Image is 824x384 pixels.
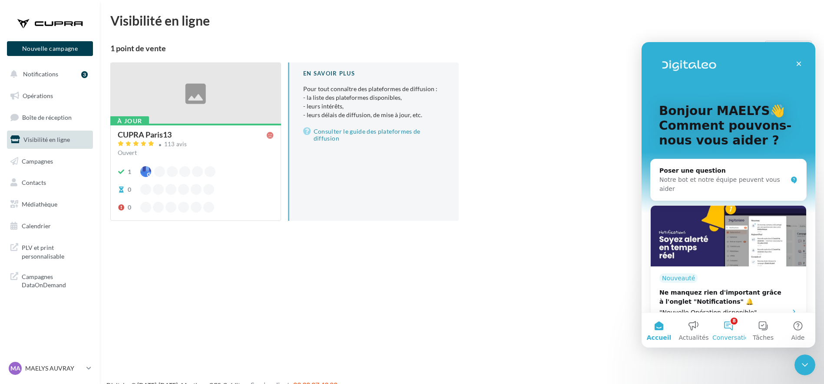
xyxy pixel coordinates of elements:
a: Campagnes [5,152,95,171]
p: Pour tout connaître des plateformes de diffusion : [303,85,445,119]
a: PLV et print personnalisable [5,238,95,264]
a: MA MAELYS AUVRAY [7,360,93,377]
span: Contacts [22,179,46,186]
a: Opérations [5,87,95,105]
a: Visibilité en ligne [5,131,95,149]
span: Visibilité en ligne [23,136,70,143]
a: Calendrier [5,217,95,235]
span: Boîte de réception [22,114,72,121]
li: - leurs intérêts, [303,102,445,111]
span: Campagnes [22,157,53,164]
span: Opérations [23,92,53,99]
button: Notifications 3 [5,65,91,83]
div: Visibilité en ligne [110,14,814,27]
div: En savoir plus [303,69,445,78]
iframe: Intercom live chat [642,42,815,348]
div: 0 [128,185,131,194]
a: 113 avis [118,140,274,150]
span: PLV et print personnalisable [22,242,89,260]
li: - la liste des plateformes disponibles, [303,93,445,102]
div: CUPRA Paris13 [118,131,172,138]
div: 0 [128,203,131,212]
span: Médiathèque [22,200,57,208]
div: 3 [81,71,88,78]
div: À jour [110,116,149,126]
a: Contacts [5,174,95,192]
span: Calendrier [22,222,51,230]
button: Nouvelle campagne [7,41,93,56]
a: Consulter le guide des plateformes de diffusion [303,126,445,144]
span: MA [10,364,20,373]
div: 1 [128,167,131,176]
div: 1 point de vente [110,44,761,52]
button: Exporter [765,41,812,56]
p: MAELYS AUVRAY [25,364,83,373]
a: Campagnes DataOnDemand [5,267,95,293]
span: Ouvert [118,149,137,156]
span: Notifications [23,70,58,78]
li: - leurs délais de diffusion, de mise à jour, etc. [303,111,445,119]
iframe: Intercom live chat [794,354,815,375]
span: Campagnes DataOnDemand [22,271,89,289]
a: Boîte de réception [5,108,95,127]
div: 113 avis [164,141,187,147]
a: Médiathèque [5,195,95,213]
